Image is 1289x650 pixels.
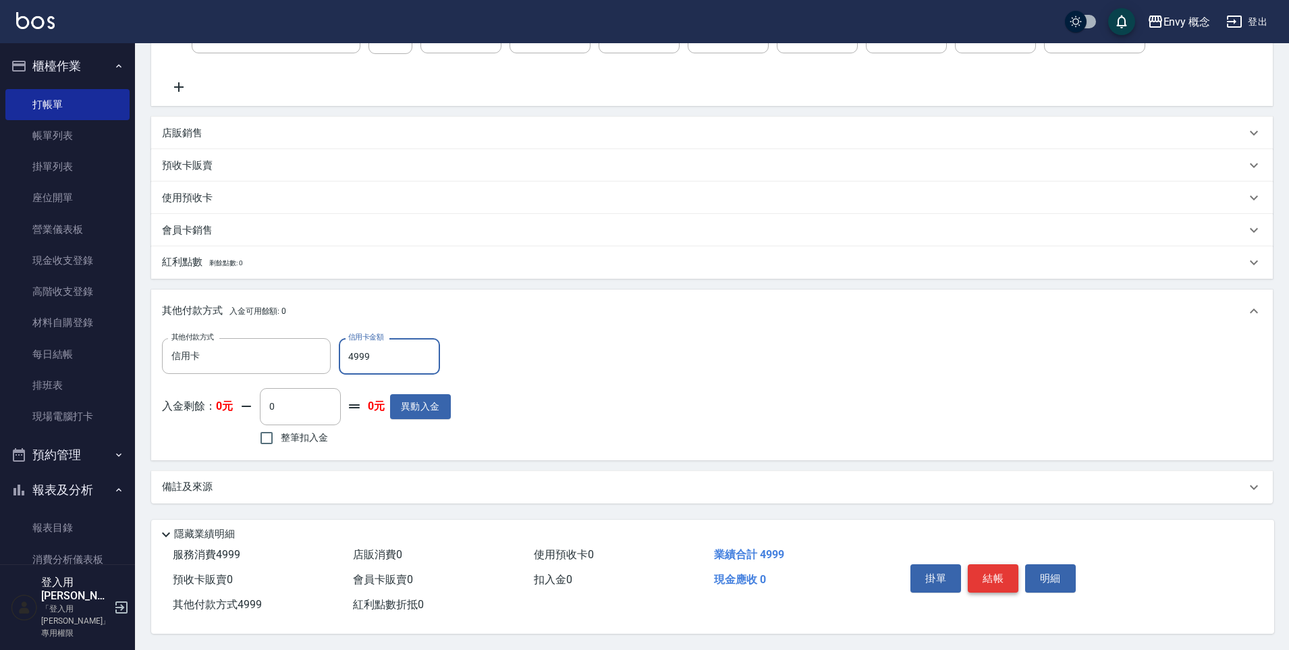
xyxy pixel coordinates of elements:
div: 店販銷售 [151,117,1273,149]
a: 報表目錄 [5,512,130,543]
img: Person [11,594,38,621]
button: 異動入金 [390,394,451,419]
button: Envy 概念 [1142,8,1216,36]
button: 櫃檯作業 [5,49,130,84]
a: 帳單列表 [5,120,130,151]
button: 明細 [1025,564,1076,593]
span: 其他付款方式 4999 [173,598,262,611]
div: 使用預收卡 [151,182,1273,214]
span: 整筆扣入金 [281,431,328,445]
p: 備註及來源 [162,480,213,494]
p: 紅利點數 [162,255,242,270]
h5: 登入用[PERSON_NAME] [41,576,110,603]
div: Envy 概念 [1163,13,1211,30]
span: 剩餘點數: 0 [209,259,243,267]
span: 使用預收卡 0 [534,548,594,561]
a: 座位開單 [5,182,130,213]
strong: 0元 [368,400,385,414]
button: 結帳 [968,564,1018,593]
span: 預收卡販賣 0 [173,573,233,586]
p: 隱藏業績明細 [174,527,235,541]
span: 會員卡販賣 0 [353,573,413,586]
span: 扣入金 0 [534,573,572,586]
a: 高階收支登錄 [5,276,130,307]
a: 現場電腦打卡 [5,401,130,432]
button: 報表及分析 [5,472,130,508]
span: 業績合計 4999 [714,548,784,561]
p: 預收卡販賣 [162,159,213,173]
span: 服務消費 4999 [173,548,240,561]
img: Logo [16,12,55,29]
p: 店販銷售 [162,126,202,140]
label: 其他付款方式 [171,332,214,342]
span: 紅利點數折抵 0 [353,598,424,611]
span: 入金可用餘額: 0 [229,306,287,316]
a: 營業儀表板 [5,214,130,245]
button: 登出 [1221,9,1273,34]
a: 消費分析儀表板 [5,544,130,575]
strong: 0元 [216,400,233,412]
div: 會員卡銷售 [151,214,1273,246]
a: 排班表 [5,370,130,401]
a: 現金收支登錄 [5,245,130,276]
div: 備註及來源 [151,471,1273,504]
span: 店販消費 0 [353,548,402,561]
a: 每日結帳 [5,339,130,370]
a: 材料自購登錄 [5,307,130,338]
a: 掛單列表 [5,151,130,182]
span: 現金應收 0 [714,573,766,586]
p: 使用預收卡 [162,191,213,205]
label: 信用卡金額 [348,332,383,342]
p: 「登入用[PERSON_NAME]」專用權限 [41,603,110,639]
p: 其他付款方式 [162,304,286,319]
div: 預收卡販賣 [151,149,1273,182]
div: 其他付款方式入金可用餘額: 0 [151,290,1273,333]
p: 入金剩餘： [162,400,233,414]
p: 會員卡銷售 [162,223,213,238]
button: 掛單 [910,564,961,593]
a: 打帳單 [5,89,130,120]
button: save [1108,8,1135,35]
div: 紅利點數剩餘點數: 0 [151,246,1273,279]
button: 預約管理 [5,437,130,472]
